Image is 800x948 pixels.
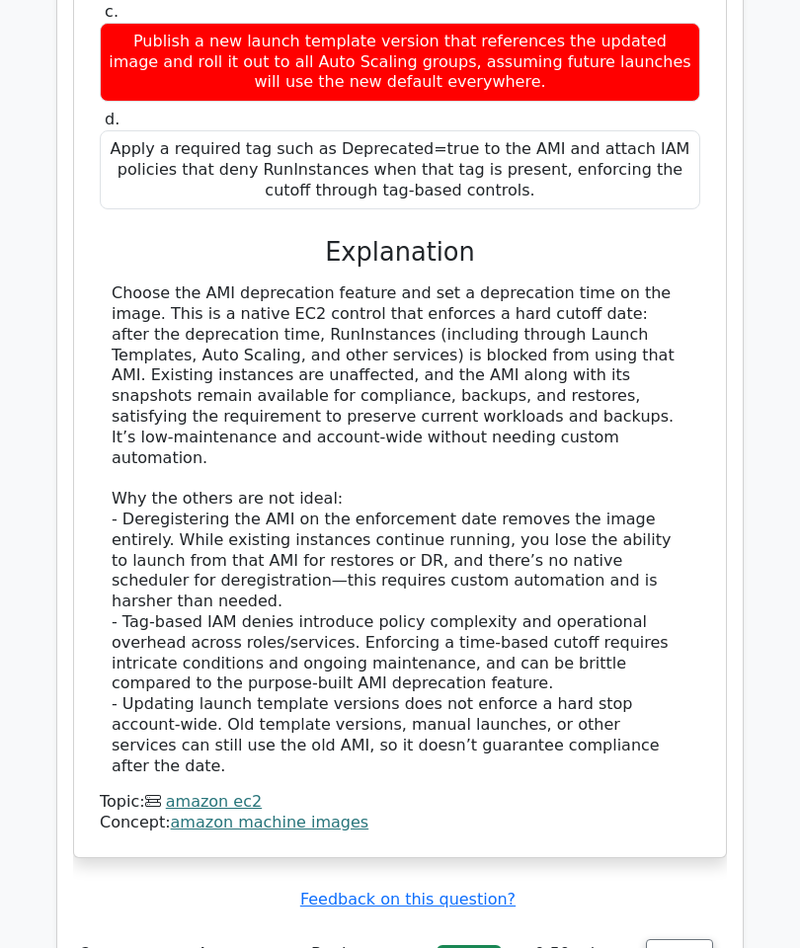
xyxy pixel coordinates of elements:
h3: Explanation [112,237,688,268]
a: amazon machine images [171,813,369,831]
span: d. [105,110,120,128]
div: Apply a required tag such as Deprecated=true to the AMI and attach IAM policies that deny RunInst... [100,130,700,209]
div: Topic: [100,792,700,813]
a: Feedback on this question? [300,890,516,908]
div: Concept: [100,813,700,833]
div: Publish a new launch template version that references the updated image and roll it out to all Au... [100,23,700,102]
span: c. [105,2,119,21]
a: amazon ec2 [166,792,262,811]
div: Choose the AMI deprecation feature and set a deprecation time on the image. This is a native EC2 ... [112,283,688,776]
